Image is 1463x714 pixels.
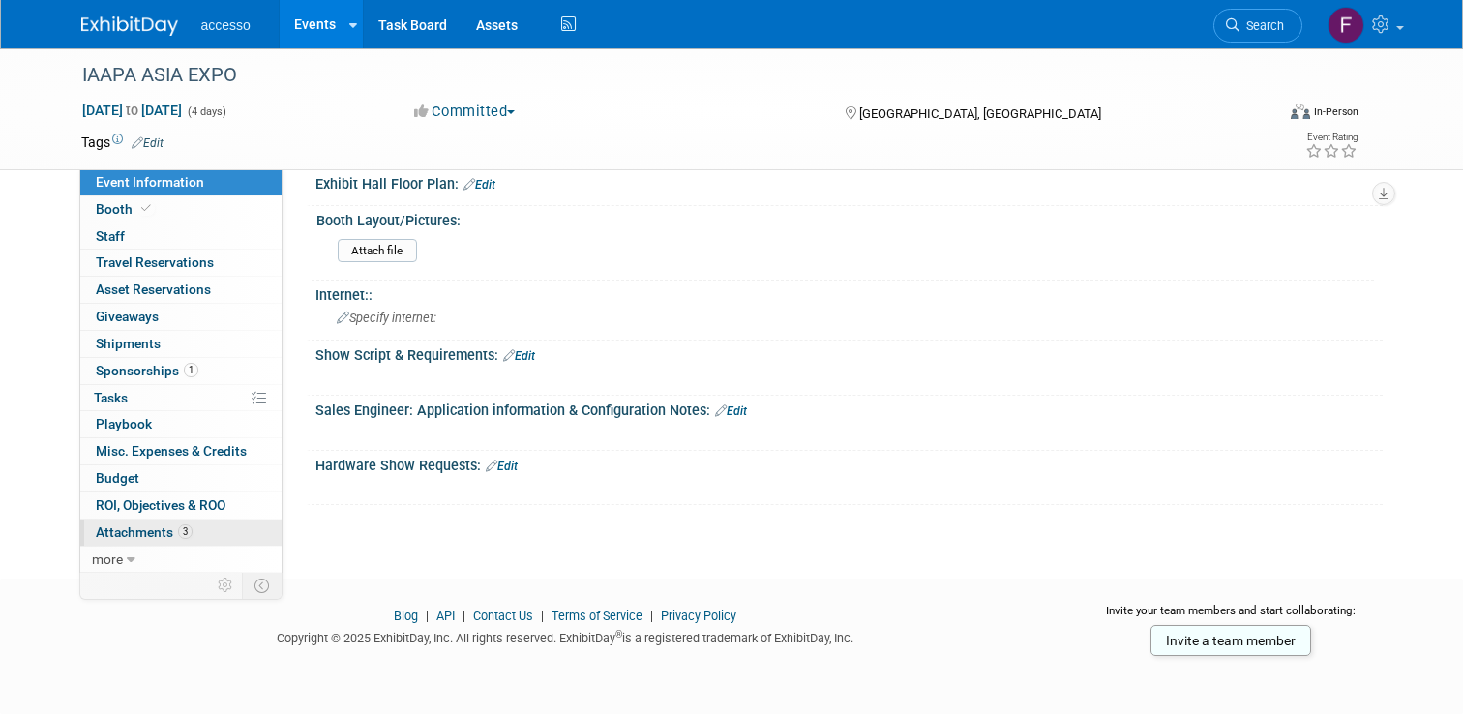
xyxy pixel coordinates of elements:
[81,16,178,36] img: ExhibitDay
[503,349,535,363] a: Edit
[81,102,183,119] span: [DATE] [DATE]
[209,573,243,598] td: Personalize Event Tab Strip
[81,625,1050,647] div: Copyright © 2025 ExhibitDay, Inc. All rights reserved. ExhibitDay is a registered trademark of Ex...
[458,609,470,623] span: |
[80,223,282,250] a: Staff
[96,282,211,297] span: Asset Reservations
[645,609,658,623] span: |
[315,451,1383,476] div: Hardware Show Requests:
[80,250,282,276] a: Travel Reservations
[80,331,282,357] a: Shipments
[315,169,1383,194] div: Exhibit Hall Floor Plan:
[536,609,549,623] span: |
[96,470,139,486] span: Budget
[80,358,282,384] a: Sponsorships1
[486,460,518,473] a: Edit
[80,465,282,491] a: Budget
[96,336,161,351] span: Shipments
[96,443,247,459] span: Misc. Expenses & Credits
[1150,625,1311,656] a: Invite a team member
[96,416,152,431] span: Playbook
[96,228,125,244] span: Staff
[315,281,1383,305] div: Internet::
[394,609,418,623] a: Blog
[80,169,282,195] a: Event Information
[96,174,204,190] span: Event Information
[96,309,159,324] span: Giveaways
[859,106,1101,121] span: [GEOGRAPHIC_DATA], [GEOGRAPHIC_DATA]
[473,609,533,623] a: Contact Us
[1213,9,1302,43] a: Search
[92,551,123,567] span: more
[184,363,198,377] span: 1
[1291,104,1310,119] img: Format-Inperson.png
[421,609,433,623] span: |
[463,178,495,192] a: Edit
[407,102,522,122] button: Committed
[186,105,226,118] span: (4 days)
[80,492,282,519] a: ROI, Objectives & ROO
[1305,133,1358,142] div: Event Rating
[80,520,282,546] a: Attachments3
[715,404,747,418] a: Edit
[337,311,436,325] span: Specify internet:
[316,206,1374,230] div: Booth Layout/Pictures:
[315,396,1383,421] div: Sales Engineer: Application information & Configuration Notes:
[201,17,251,33] span: accesso
[80,277,282,303] a: Asset Reservations
[80,304,282,330] a: Giveaways
[1079,603,1383,632] div: Invite your team members and start collaborating:
[80,438,282,464] a: Misc. Expenses & Credits
[80,547,282,573] a: more
[1328,7,1364,44] img: Flannery Higgins
[94,390,128,405] span: Tasks
[75,58,1250,93] div: IAAPA ASIA EXPO
[132,136,164,150] a: Edit
[80,411,282,437] a: Playbook
[552,609,642,623] a: Terms of Service
[80,385,282,411] a: Tasks
[1239,18,1284,33] span: Search
[96,497,225,513] span: ROI, Objectives & ROO
[81,133,164,152] td: Tags
[123,103,141,118] span: to
[315,341,1383,366] div: Show Script & Requirements:
[178,524,193,539] span: 3
[96,254,214,270] span: Travel Reservations
[242,573,282,598] td: Toggle Event Tabs
[96,201,155,217] span: Booth
[96,363,198,378] span: Sponsorships
[436,609,455,623] a: API
[96,524,193,540] span: Attachments
[661,609,736,623] a: Privacy Policy
[80,196,282,223] a: Booth
[615,629,622,640] sup: ®
[1313,104,1358,119] div: In-Person
[1170,101,1358,130] div: Event Format
[141,203,151,214] i: Booth reservation complete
